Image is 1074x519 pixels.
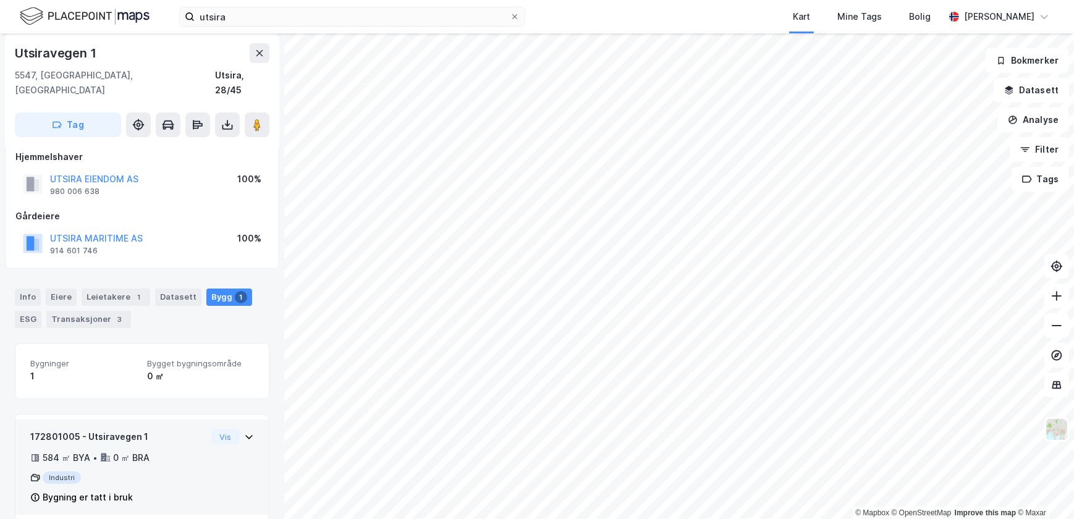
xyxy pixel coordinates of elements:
[793,9,810,24] div: Kart
[113,450,150,465] div: 0 ㎡ BRA
[15,112,121,137] button: Tag
[986,48,1069,73] button: Bokmerker
[215,68,269,98] div: Utsira, 28/45
[964,9,1034,24] div: [PERSON_NAME]
[1045,418,1068,441] img: Z
[20,6,150,27] img: logo.f888ab2527a4732fd821a326f86c7f29.svg
[50,246,98,256] div: 914 601 746
[15,43,98,63] div: Utsiravegen 1
[1010,137,1069,162] button: Filter
[133,291,145,303] div: 1
[994,78,1069,103] button: Datasett
[206,289,252,306] div: Bygg
[15,311,41,328] div: ESG
[46,311,131,328] div: Transaksjoner
[15,289,41,306] div: Info
[909,9,931,24] div: Bolig
[50,187,99,196] div: 980 006 638
[237,172,261,187] div: 100%
[82,289,150,306] div: Leietakere
[155,289,201,306] div: Datasett
[15,68,215,98] div: 5547, [GEOGRAPHIC_DATA], [GEOGRAPHIC_DATA]
[30,429,206,444] div: 172801005 - Utsiravegen 1
[147,358,254,369] span: Bygget bygningsområde
[837,9,882,24] div: Mine Tags
[1012,460,1074,519] div: Kontrollprogram for chat
[1012,167,1069,192] button: Tags
[235,291,247,303] div: 1
[997,108,1069,132] button: Analyse
[195,7,510,26] input: Søk på adresse, matrikkel, gårdeiere, leietakere eller personer
[15,150,269,164] div: Hjemmelshaver
[855,508,889,517] a: Mapbox
[46,289,77,306] div: Eiere
[211,429,239,444] button: Vis
[147,369,254,384] div: 0 ㎡
[93,453,98,463] div: •
[43,450,90,465] div: 584 ㎡ BYA
[30,369,137,384] div: 1
[43,490,133,505] div: Bygning er tatt i bruk
[237,231,261,246] div: 100%
[114,313,126,326] div: 3
[1012,460,1074,519] iframe: Chat Widget
[955,508,1016,517] a: Improve this map
[15,209,269,224] div: Gårdeiere
[892,508,952,517] a: OpenStreetMap
[30,358,137,369] span: Bygninger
